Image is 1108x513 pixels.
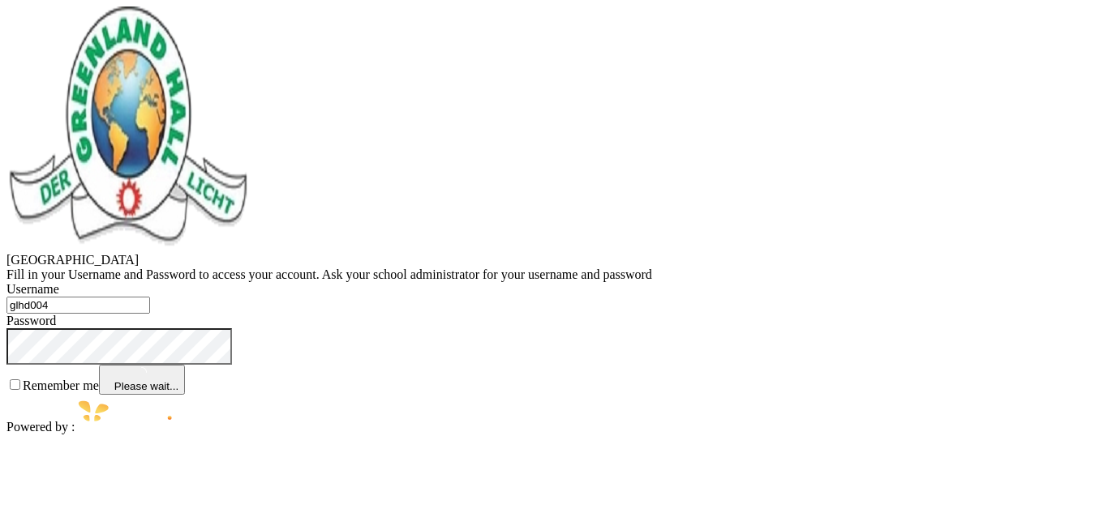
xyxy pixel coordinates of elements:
[6,395,1102,434] div: Powered by :
[10,379,20,390] input: Remember me
[75,395,183,431] img: Bluebic
[6,282,1102,297] div: Username
[6,253,1102,267] div: [GEOGRAPHIC_DATA]
[99,365,185,395] button: Please wait...
[6,267,1102,282] div: Fill in your Username and Password to access your account. Ask your school administrator for your...
[6,314,1102,328] div: Password
[23,378,99,392] span: Remember me
[136,368,147,380] i: icon: loading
